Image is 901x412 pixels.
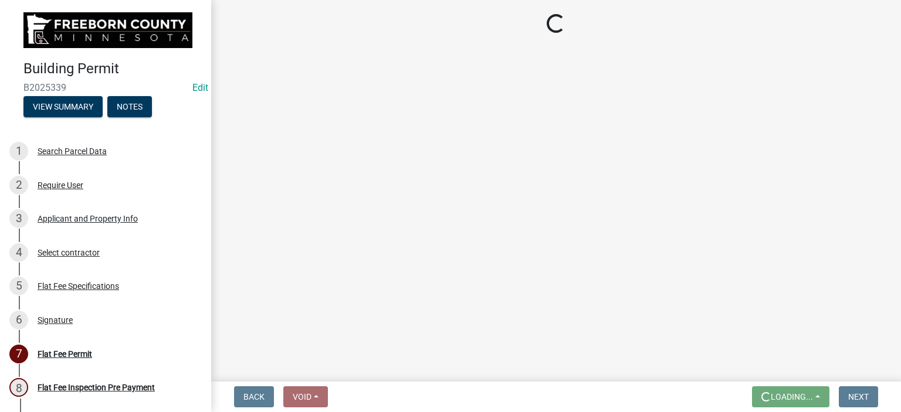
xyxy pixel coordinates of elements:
button: Back [234,386,274,407]
button: Notes [107,96,152,117]
div: Flat Fee Inspection Pre Payment [38,383,155,391]
span: B2025339 [23,82,188,93]
div: 6 [9,311,28,329]
div: 3 [9,209,28,228]
div: Require User [38,181,83,189]
button: Loading... [752,386,829,407]
div: 5 [9,277,28,295]
div: Signature [38,316,73,324]
div: 4 [9,243,28,262]
div: 1 [9,142,28,161]
div: Search Parcel Data [38,147,107,155]
span: Back [243,392,265,401]
div: Select contractor [38,248,100,257]
div: 7 [9,345,28,363]
button: Next [839,386,878,407]
div: 2 [9,176,28,195]
span: Loading... [771,392,813,401]
wm-modal-confirm: Notes [107,103,152,112]
div: Applicant and Property Info [38,214,138,223]
button: View Summary [23,96,103,117]
button: Void [283,386,328,407]
a: Edit [192,82,208,93]
span: Next [848,392,869,401]
wm-modal-confirm: Summary [23,103,103,112]
img: Freeborn County, Minnesota [23,12,192,48]
span: Void [293,392,311,401]
wm-modal-confirm: Edit Application Number [192,82,208,93]
div: Flat Fee Permit [38,350,92,358]
div: 8 [9,378,28,397]
div: Flat Fee Specifications [38,282,119,290]
h4: Building Permit [23,60,202,77]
